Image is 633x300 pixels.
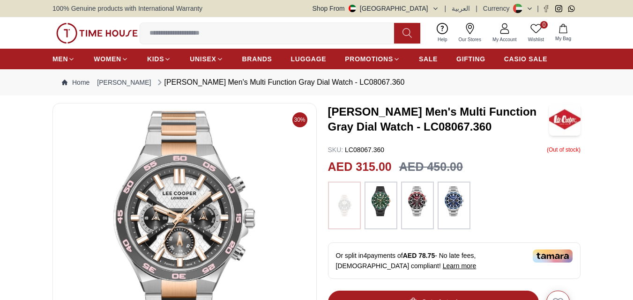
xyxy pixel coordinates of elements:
[52,54,68,64] span: MEN
[328,242,581,279] div: Or split in 4 payments of - No late fees, [DEMOGRAPHIC_DATA] compliant!
[52,4,202,13] span: 100% Genuine products with International Warranty
[452,4,470,13] button: العربية
[291,51,327,67] a: LUGGAGE
[555,5,562,12] a: Instagram
[406,186,429,216] img: ...
[292,112,307,127] span: 30%
[453,21,487,45] a: Our Stores
[434,36,451,43] span: Help
[455,36,485,43] span: Our Stores
[504,54,548,64] span: CASIO SALE
[313,4,439,13] button: Shop From[GEOGRAPHIC_DATA]
[242,51,272,67] a: BRANDS
[345,51,400,67] a: PROMOTIONS
[328,104,550,134] h3: [PERSON_NAME] Men's Multi Function Gray Dial Watch - LC08067.360
[328,146,343,154] span: SKU :
[443,262,477,270] span: Learn more
[56,23,138,44] img: ...
[94,51,128,67] a: WOMEN
[147,51,171,67] a: KIDS
[483,4,514,13] div: Currency
[147,54,164,64] span: KIDS
[52,51,75,67] a: MEN
[445,4,447,13] span: |
[549,103,581,136] img: LEE COOPER Men's Multi Function Gray Dial Watch - LC08067.360
[537,4,539,13] span: |
[476,4,477,13] span: |
[155,77,405,88] div: [PERSON_NAME] Men's Multi Function Gray Dial Watch - LC08067.360
[333,186,356,225] img: ...
[52,69,581,95] nav: Breadcrumb
[547,145,581,154] p: ( Out of stock )
[349,5,356,12] img: United Arab Emirates
[291,54,327,64] span: LUGGAGE
[345,54,393,64] span: PROMOTIONS
[489,36,521,43] span: My Account
[419,54,438,64] span: SALE
[369,186,393,216] img: ...
[190,54,216,64] span: UNISEX
[94,54,121,64] span: WOMEN
[533,249,573,263] img: Tamara
[551,35,575,42] span: My Bag
[328,145,385,154] p: LC08067.360
[419,51,438,67] a: SALE
[550,22,577,44] button: My Bag
[399,158,463,176] h3: AED 450.00
[568,5,575,12] a: Whatsapp
[190,51,223,67] a: UNISEX
[442,186,466,216] img: ...
[328,158,392,176] h2: AED 315.00
[456,54,485,64] span: GIFTING
[242,54,272,64] span: BRANDS
[456,51,485,67] a: GIFTING
[97,78,151,87] a: [PERSON_NAME]
[432,21,453,45] a: Help
[522,21,550,45] a: 0Wishlist
[524,36,548,43] span: Wishlist
[62,78,89,87] a: Home
[403,252,435,259] span: AED 78.75
[504,51,548,67] a: CASIO SALE
[543,5,550,12] a: Facebook
[540,21,548,29] span: 0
